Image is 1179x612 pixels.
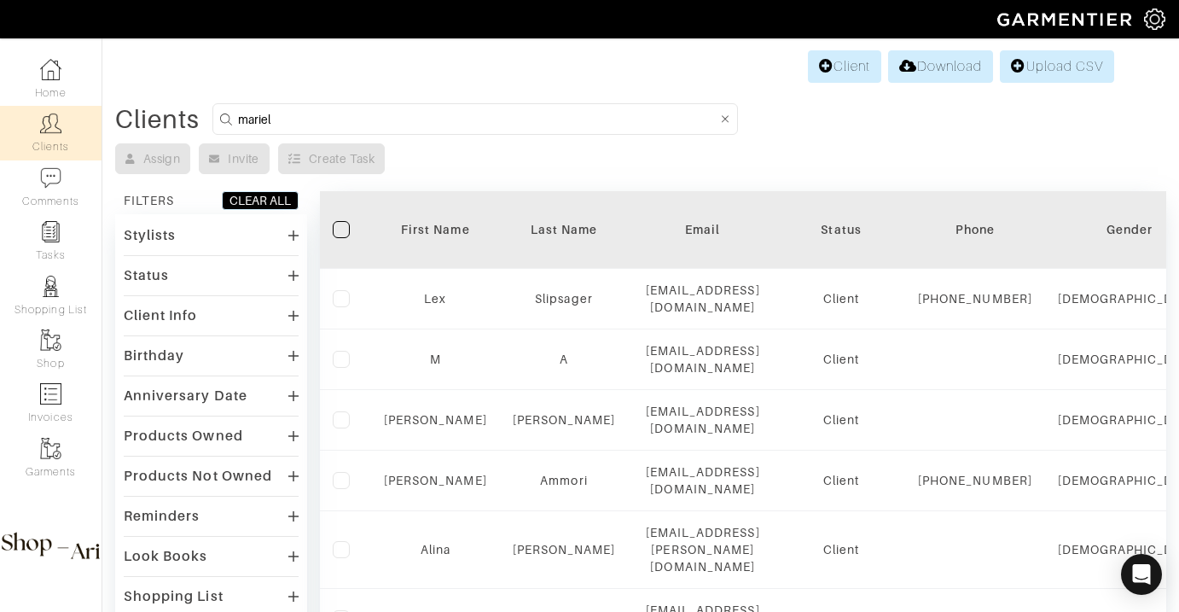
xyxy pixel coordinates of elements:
[238,108,717,130] input: Search by name, email, phone, city, or state
[777,191,905,269] th: Toggle SortBy
[513,221,616,238] div: Last Name
[641,282,764,316] div: [EMAIL_ADDRESS][DOMAIN_NAME]
[500,191,629,269] th: Toggle SortBy
[229,192,291,209] div: CLEAR ALL
[918,290,1032,307] div: [PHONE_NUMBER]
[1121,554,1162,595] div: Open Intercom Messenger
[918,221,1032,238] div: Phone
[989,4,1144,34] img: garmentier-logo-header-white-b43fb05a5012e4ada735d5af1a66efaba907eab6374d6393d1fbf88cb4ef424d.png
[40,167,61,189] img: comment-icon-a0a6a9ef722e966f86d9cbdc48e553b5cf19dbc54f86b18d962a5391bc8f6eb6.png
[918,472,1032,489] div: [PHONE_NUMBER]
[124,548,208,565] div: Look Books
[124,307,198,324] div: Client Info
[124,588,224,605] div: Shopping List
[124,508,200,525] div: Reminders
[40,438,61,459] img: garments-icon-b7da505a4dc4fd61783c78ac3ca0ef83fa9d6f193b1c9dc38574b1d14d53ca28.png
[124,347,184,364] div: Birthday
[384,221,487,238] div: First Name
[641,221,764,238] div: Email
[124,267,169,284] div: Status
[535,292,592,306] a: Slipsager
[540,474,587,487] a: Ammori
[40,113,61,134] img: clients-icon-6bae9207a08558b7cb47a8932f037763ab4055f8c8b6bfacd5dc20c3e0201464.png
[115,111,200,128] div: Clients
[40,383,61,405] img: orders-icon-0abe47150d42831381b5fb84f609e132dff9fe21cb692f30cb5eec754e2cba89.png
[790,541,892,558] div: Client
[790,411,892,428] div: Client
[424,292,446,306] a: Lex
[371,191,500,269] th: Toggle SortBy
[790,351,892,368] div: Client
[124,227,176,244] div: Stylists
[124,428,243,445] div: Products Owned
[430,353,441,366] a: M
[124,468,272,485] div: Products Not Owned
[888,50,993,83] a: Download
[808,50,881,83] a: Client
[384,474,487,487] a: [PERSON_NAME]
[1000,50,1114,83] a: Upload CSV
[790,290,892,307] div: Client
[124,388,247,405] div: Anniversary Date
[560,353,568,366] a: A
[40,59,61,80] img: dashboard-icon-dbcd8f5a0b271acd01030246c82b418ddd0df26cd7fceb0bd07c9910d44c42f6.png
[124,192,174,209] div: FILTERS
[421,543,450,557] a: Alina
[790,472,892,489] div: Client
[40,276,61,297] img: stylists-icon-eb353228a002819b7ec25b43dbf5f0378dd9e0616d9560372ff212230b889e62.png
[1144,9,1165,30] img: gear-icon-white-bd11855cb880d31180b6d7d6211b90ccbf57a29d726f0c71d8c61bd08dd39cc2.png
[222,191,299,210] button: CLEAR ALL
[40,329,61,351] img: garments-icon-b7da505a4dc4fd61783c78ac3ca0ef83fa9d6f193b1c9dc38574b1d14d53ca28.png
[40,221,61,242] img: reminder-icon-8004d30b9f0a5d33ae49ab947aed9ed385cf756f9e5892f1edd6e32f2345188e.png
[641,342,764,376] div: [EMAIL_ADDRESS][DOMAIN_NAME]
[790,221,892,238] div: Status
[641,524,764,575] div: [EMAIL_ADDRESS][PERSON_NAME][DOMAIN_NAME]
[641,403,764,437] div: [EMAIL_ADDRESS][DOMAIN_NAME]
[513,413,616,427] a: [PERSON_NAME]
[384,413,487,427] a: [PERSON_NAME]
[641,463,764,498] div: [EMAIL_ADDRESS][DOMAIN_NAME]
[513,543,616,557] a: [PERSON_NAME]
